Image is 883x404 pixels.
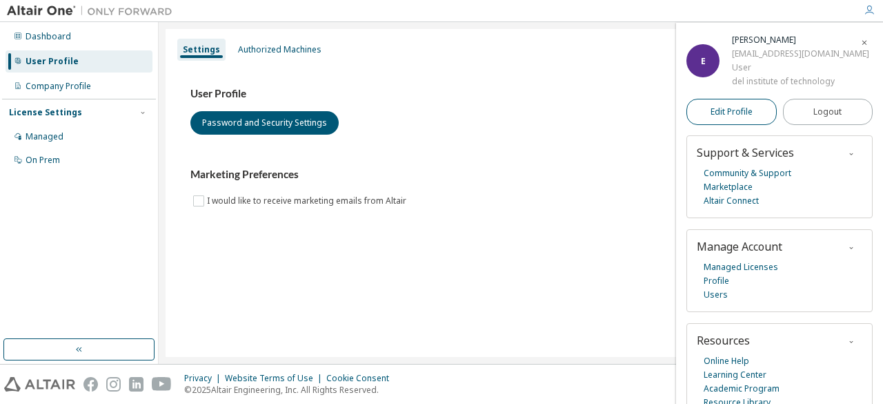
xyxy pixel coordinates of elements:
div: Cookie Consent [326,373,397,384]
span: Edit Profile [711,106,753,117]
span: Manage Account [697,239,782,254]
img: facebook.svg [83,377,98,392]
div: Settings [183,44,220,55]
a: Users [704,288,728,302]
div: del institute of technology [732,75,869,88]
div: Website Terms of Use [225,373,326,384]
label: I would like to receive marketing emails from Altair [207,193,409,209]
img: instagram.svg [106,377,121,392]
a: Profile [704,274,729,288]
div: Erni Sarumaha [732,33,869,47]
div: On Prem [26,155,60,166]
img: Altair One [7,4,179,18]
span: Support & Services [697,145,794,160]
div: [EMAIL_ADDRESS][DOMAIN_NAME] [732,47,869,61]
a: Managed Licenses [704,260,778,274]
img: youtube.svg [152,377,172,392]
div: Company Profile [26,81,91,92]
img: altair_logo.svg [4,377,75,392]
div: Authorized Machines [238,44,321,55]
span: E [701,55,706,67]
div: Privacy [184,373,225,384]
a: Edit Profile [686,99,777,125]
a: Community & Support [704,166,791,180]
div: Managed [26,131,63,142]
a: Learning Center [704,368,766,382]
button: Password and Security Settings [190,111,339,135]
div: User Profile [26,56,79,67]
a: Marketplace [704,180,753,194]
button: Logout [783,99,873,125]
h3: User Profile [190,87,851,101]
span: Resources [697,333,750,348]
a: Academic Program [704,382,780,396]
h3: Marketing Preferences [190,168,851,182]
div: License Settings [9,107,82,118]
div: User [732,61,869,75]
p: © 2025 Altair Engineering, Inc. All Rights Reserved. [184,384,397,396]
a: Online Help [704,354,749,368]
div: Dashboard [26,31,71,42]
img: linkedin.svg [129,377,143,392]
span: Logout [813,105,842,119]
a: Altair Connect [704,194,759,208]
